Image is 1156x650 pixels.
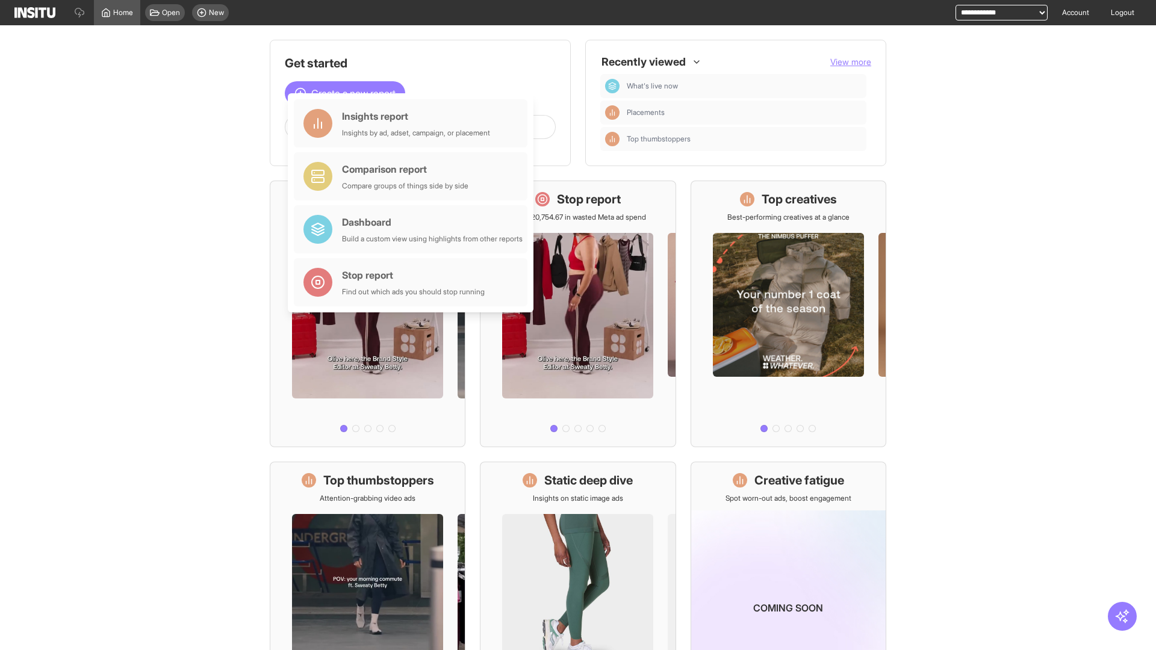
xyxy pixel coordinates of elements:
p: Attention-grabbing video ads [320,494,415,503]
p: Save £20,754.67 in wasted Meta ad spend [509,212,646,222]
span: Placements [627,108,665,117]
a: What's live nowSee all active ads instantly [270,181,465,447]
span: Top thumbstoppers [627,134,691,144]
div: Dashboard [342,215,523,229]
span: Placements [627,108,862,117]
div: Dashboard [605,79,620,93]
span: Top thumbstoppers [627,134,862,144]
span: What's live now [627,81,862,91]
h1: Stop report [557,191,621,208]
p: Best-performing creatives at a glance [727,212,850,222]
h1: Top thumbstoppers [323,472,434,489]
div: Build a custom view using highlights from other reports [342,234,523,244]
span: Create a new report [311,86,396,101]
span: Open [162,8,180,17]
button: Create a new report [285,81,405,105]
div: Insights [605,105,620,120]
span: View more [830,57,871,67]
div: Comparison report [342,162,468,176]
h1: Static deep dive [544,472,633,489]
div: Stop report [342,268,485,282]
a: Top creativesBest-performing creatives at a glance [691,181,886,447]
div: Insights [605,132,620,146]
h1: Top creatives [762,191,837,208]
div: Find out which ads you should stop running [342,287,485,297]
a: Stop reportSave £20,754.67 in wasted Meta ad spend [480,181,676,447]
span: What's live now [627,81,678,91]
button: View more [830,56,871,68]
div: Insights by ad, adset, campaign, or placement [342,128,490,138]
img: Logo [14,7,55,18]
div: Insights report [342,109,490,123]
p: Insights on static image ads [533,494,623,503]
div: Compare groups of things side by side [342,181,468,191]
span: New [209,8,224,17]
span: Home [113,8,133,17]
h1: Get started [285,55,556,72]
